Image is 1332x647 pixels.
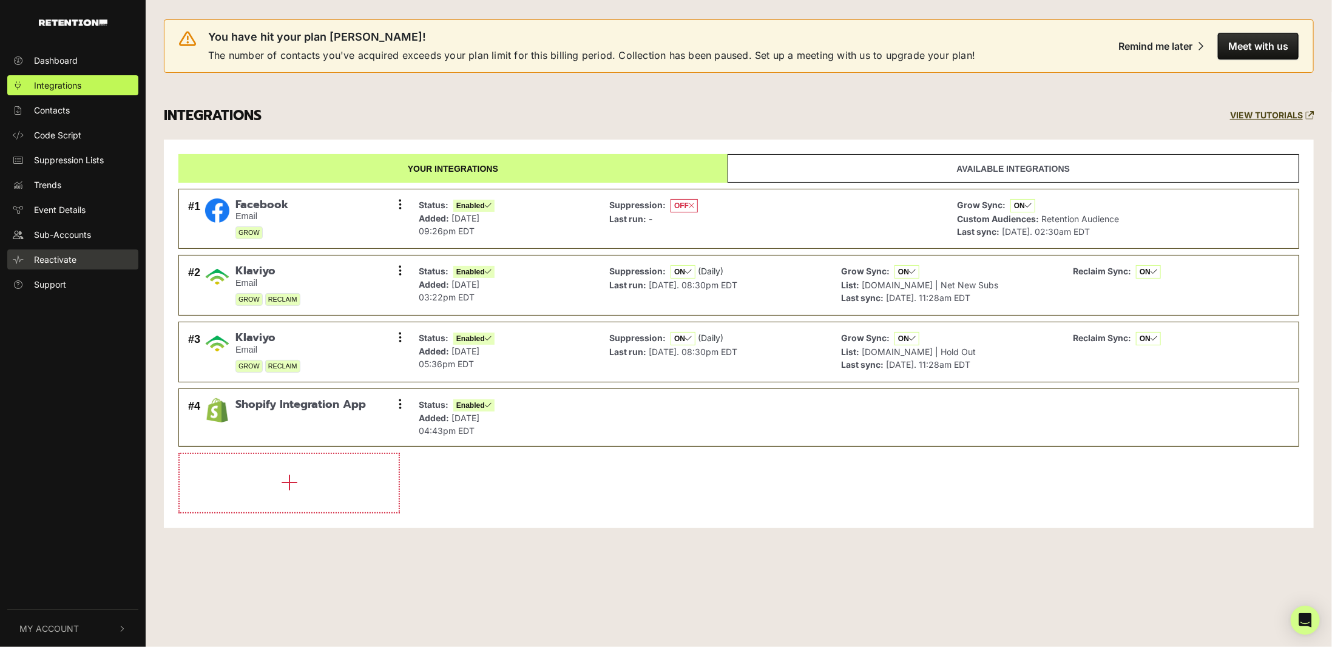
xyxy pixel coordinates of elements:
strong: Status: [419,266,448,276]
strong: Added: [419,346,449,356]
span: RECLAIM [265,293,300,306]
span: Enabled [453,200,495,212]
button: Meet with us [1218,33,1299,59]
span: Facebook [235,198,288,212]
span: (Daily) [698,266,723,276]
span: You have hit your plan [PERSON_NAME]! [208,30,426,44]
a: Code Script [7,125,138,145]
a: Your integrations [178,154,728,183]
a: Support [7,274,138,294]
span: Support [34,278,66,291]
strong: Added: [419,213,449,223]
span: RECLAIM [265,360,300,373]
span: [DATE] 05:36pm EDT [419,346,479,369]
div: #2 [188,265,200,306]
strong: Last run: [609,347,646,357]
span: Event Details [34,203,86,216]
strong: Suppression: [609,333,666,343]
span: Shopify Integration App [235,398,366,412]
strong: Grow Sync: [957,200,1006,210]
strong: Suppression: [609,200,666,210]
a: Contacts [7,100,138,120]
span: [DOMAIN_NAME] | Hold Out [862,347,976,357]
span: Enabled [453,399,495,412]
span: ON [671,332,695,345]
strong: Status: [419,333,448,343]
small: Email [235,211,288,222]
a: Reactivate [7,249,138,269]
small: Email [235,345,300,355]
span: ON [1010,199,1035,212]
div: #3 [188,331,200,373]
span: [DATE]. 02:30am EDT [1002,226,1090,237]
strong: Status: [419,399,448,410]
span: My Account [19,622,79,635]
span: Integrations [34,79,81,92]
span: Enabled [453,333,495,345]
a: Trends [7,175,138,195]
span: ON [671,265,695,279]
span: Klaviyo [235,331,300,345]
img: Shopify Integration App [205,398,229,422]
span: Code Script [34,129,81,141]
span: [DOMAIN_NAME] | Net New Subs [862,280,998,290]
img: Facebook [205,198,229,223]
a: VIEW TUTORIALS [1230,110,1314,121]
span: ON [1136,332,1161,345]
span: (Daily) [698,333,723,343]
strong: Reclaim Sync: [1073,266,1131,276]
span: [DATE]. 08:30pm EDT [649,280,737,290]
span: Klaviyo [235,265,300,278]
strong: Reclaim Sync: [1073,333,1131,343]
strong: Added: [419,413,449,423]
span: [DATE] 04:43pm EDT [419,413,479,436]
strong: Last sync: [957,226,999,237]
span: ON [1136,265,1161,279]
span: GROW [235,360,263,373]
div: Open Intercom Messenger [1291,606,1320,635]
img: Retention.com [39,19,107,26]
span: OFF [671,199,698,212]
img: Klaviyo [205,265,229,289]
strong: List: [841,280,859,290]
span: Dashboard [34,54,78,67]
strong: Last run: [609,214,646,224]
span: GROW [235,293,263,306]
div: #1 [188,198,200,240]
strong: Status: [419,200,448,210]
span: GROW [235,226,263,239]
a: Event Details [7,200,138,220]
a: Dashboard [7,50,138,70]
strong: Last sync: [841,359,884,370]
strong: Last sync: [841,293,884,303]
span: - [649,214,652,224]
small: Email [235,278,300,288]
span: The number of contacts you've acquired exceeds your plan limit for this billing period. Collectio... [208,48,975,63]
button: My Account [7,610,138,647]
span: [DATE]. 11:28am EDT [886,359,970,370]
span: Sub-Accounts [34,228,91,241]
strong: List: [841,347,859,357]
button: Remind me later [1109,33,1213,59]
span: ON [894,332,919,345]
span: Reactivate [34,253,76,266]
div: Remind me later [1118,40,1192,52]
div: #4 [188,398,200,437]
span: [DATE]. 08:30pm EDT [649,347,737,357]
span: ON [894,265,919,279]
span: Trends [34,178,61,191]
span: Retention Audience [1041,214,1119,224]
span: [DATE]. 11:28am EDT [886,293,970,303]
span: Contacts [34,104,70,117]
a: Suppression Lists [7,150,138,170]
span: Enabled [453,266,495,278]
strong: Added: [419,279,449,290]
strong: Suppression: [609,266,666,276]
span: Suppression Lists [34,154,104,166]
h3: INTEGRATIONS [164,107,262,124]
strong: Last run: [609,280,646,290]
a: Sub-Accounts [7,225,138,245]
strong: Grow Sync: [841,266,890,276]
a: Integrations [7,75,138,95]
span: [DATE] 09:26pm EDT [419,213,479,236]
